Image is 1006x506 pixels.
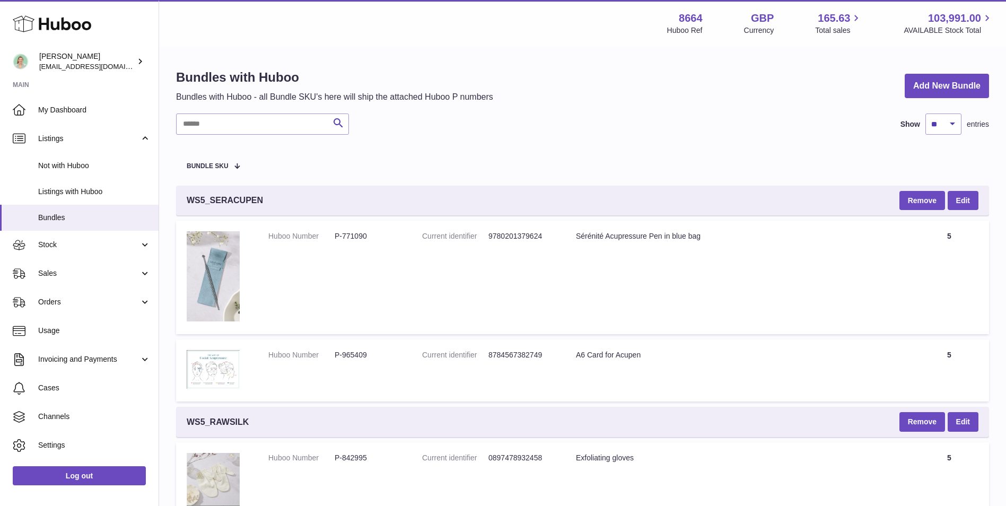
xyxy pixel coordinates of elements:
[818,11,850,25] span: 165.63
[905,74,989,99] a: Add New Bundle
[335,350,401,360] dd: P-965409
[948,191,978,210] a: Edit
[488,453,555,463] dd: 0897478932458
[13,466,146,485] a: Log out
[422,350,488,360] dt: Current identifier
[187,231,240,321] img: Sérénité Acupressure Pen in blue bag
[422,231,488,241] dt: Current identifier
[268,350,335,360] dt: Huboo Number
[667,25,703,36] div: Huboo Ref
[176,69,493,86] h1: Bundles with Huboo
[744,25,774,36] div: Currency
[38,134,139,144] span: Listings
[928,11,981,25] span: 103,991.00
[187,195,263,206] span: WS5_SERACUPEN
[488,350,555,360] dd: 8784567382749
[187,453,240,506] img: Exfoliating gloves
[576,231,899,241] div: Sérénité Acupressure Pen in blue bag
[899,191,945,210] button: Remove
[39,51,135,72] div: [PERSON_NAME]
[679,11,703,25] strong: 8664
[909,339,989,402] td: 5
[488,231,555,241] dd: 9780201379624
[268,231,335,241] dt: Huboo Number
[967,119,989,129] span: entries
[900,119,920,129] label: Show
[38,187,151,197] span: Listings with Huboo
[13,54,29,69] img: internalAdmin-8664@internal.huboo.com
[38,105,151,115] span: My Dashboard
[751,11,774,25] strong: GBP
[335,231,401,241] dd: P-771090
[948,412,978,431] a: Edit
[38,268,139,278] span: Sales
[904,11,993,36] a: 103,991.00 AVAILABLE Stock Total
[576,350,899,360] div: A6 Card for Acupen
[38,213,151,223] span: Bundles
[904,25,993,36] span: AVAILABLE Stock Total
[38,354,139,364] span: Invoicing and Payments
[899,412,945,431] button: Remove
[38,326,151,336] span: Usage
[909,221,989,334] td: 5
[815,11,862,36] a: 165.63 Total sales
[187,163,229,170] span: Bundle SKU
[38,240,139,250] span: Stock
[38,440,151,450] span: Settings
[176,91,493,103] p: Bundles with Huboo - all Bundle SKU's here will ship the attached Huboo P numbers
[38,297,139,307] span: Orders
[335,453,401,463] dd: P-842995
[422,453,488,463] dt: Current identifier
[38,383,151,393] span: Cases
[576,453,899,463] div: Exfoliating gloves
[39,62,156,71] span: [EMAIL_ADDRESS][DOMAIN_NAME]
[187,416,249,428] span: WS5_RAWSILK
[38,412,151,422] span: Channels
[187,350,240,388] img: A6 Card for Acupen
[815,25,862,36] span: Total sales
[38,161,151,171] span: Not with Huboo
[268,453,335,463] dt: Huboo Number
